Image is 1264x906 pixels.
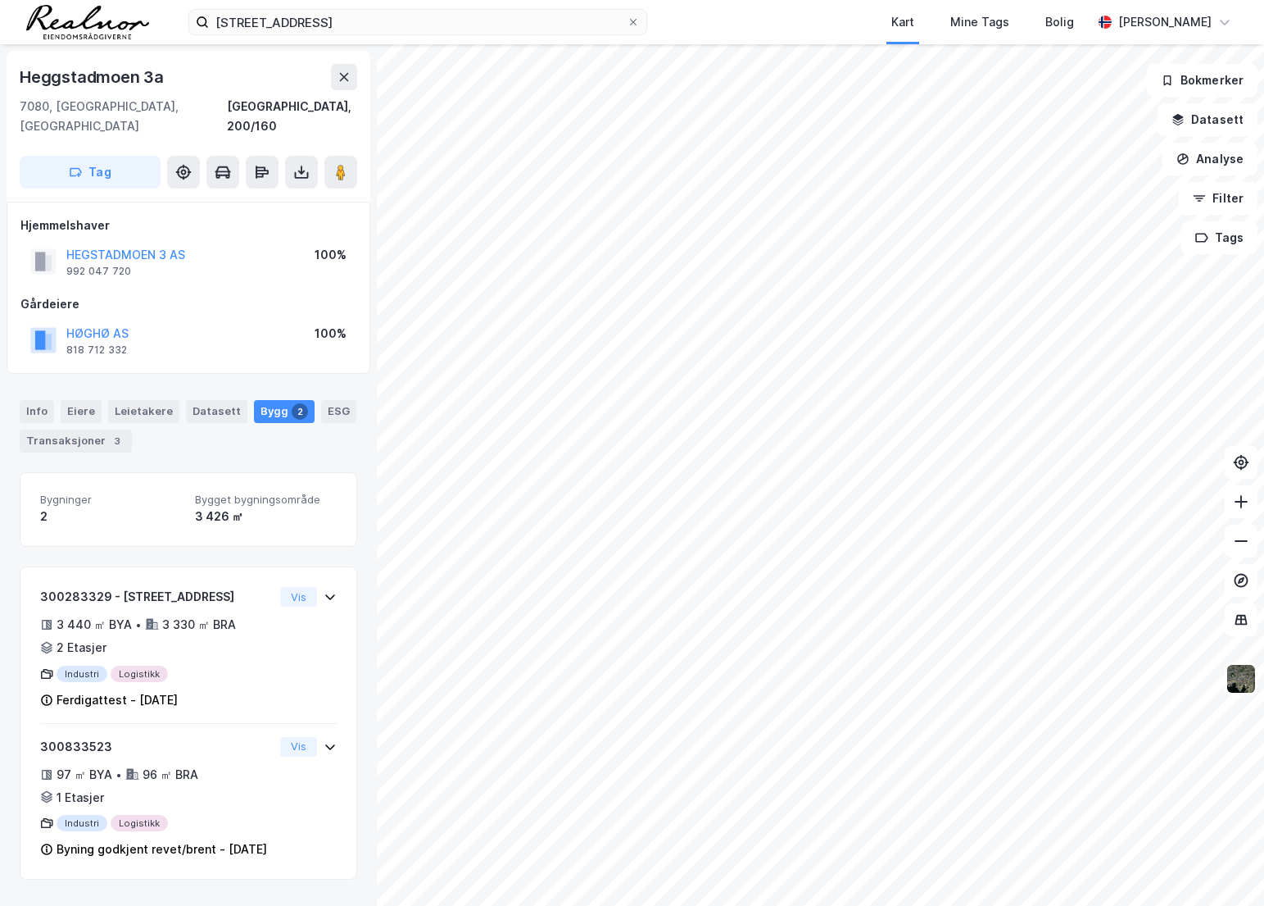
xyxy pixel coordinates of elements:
[209,10,627,34] input: Søk på adresse, matrikkel, gårdeiere, leietakere eller personer
[292,403,308,420] div: 2
[109,433,125,449] div: 3
[195,507,337,526] div: 3 426 ㎡
[1225,663,1257,694] img: 9k=
[1147,64,1257,97] button: Bokmerker
[40,737,274,757] div: 300833523
[57,765,112,785] div: 97 ㎡ BYA
[1158,103,1257,136] button: Datasett
[40,493,182,507] span: Bygninger
[40,507,182,526] div: 2
[891,12,914,32] div: Kart
[1182,827,1264,906] iframe: Chat Widget
[20,97,227,136] div: 7080, [GEOGRAPHIC_DATA], [GEOGRAPHIC_DATA]
[20,156,161,189] button: Tag
[20,294,356,314] div: Gårdeiere
[66,265,131,278] div: 992 047 720
[162,615,236,635] div: 3 330 ㎡ BRA
[20,400,54,423] div: Info
[108,400,179,423] div: Leietakere
[143,765,198,785] div: 96 ㎡ BRA
[315,324,347,344] div: 100%
[57,690,178,710] div: Ferdigattest - [DATE]
[20,430,132,453] div: Transaksjoner
[1118,12,1212,32] div: [PERSON_NAME]
[315,245,347,265] div: 100%
[26,5,149,39] img: realnor-logo.934646d98de889bb5806.png
[135,618,142,631] div: •
[321,400,356,423] div: ESG
[57,615,132,635] div: 3 440 ㎡ BYA
[280,737,317,757] button: Vis
[1045,12,1074,32] div: Bolig
[254,400,315,423] div: Bygg
[57,788,104,808] div: 1 Etasjer
[195,493,337,507] span: Bygget bygningsområde
[1182,827,1264,906] div: Kontrollprogram for chat
[950,12,1009,32] div: Mine Tags
[40,587,274,607] div: 300283329 - [STREET_ADDRESS]
[57,840,267,859] div: Byning godkjent revet/brent - [DATE]
[20,216,356,235] div: Hjemmelshaver
[280,587,317,607] button: Vis
[1181,221,1257,254] button: Tags
[227,97,357,136] div: [GEOGRAPHIC_DATA], 200/160
[61,400,102,423] div: Eiere
[1162,143,1257,175] button: Analyse
[116,768,122,781] div: •
[1179,182,1257,215] button: Filter
[57,638,106,658] div: 2 Etasjer
[66,344,127,357] div: 818 712 332
[186,400,247,423] div: Datasett
[20,64,167,90] div: Heggstadmoen 3a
